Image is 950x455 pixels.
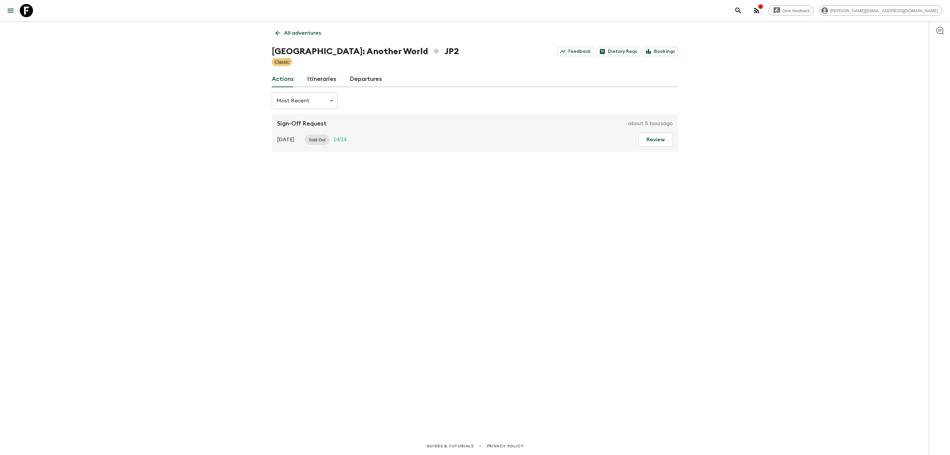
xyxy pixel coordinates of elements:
p: All adventures [284,29,321,37]
a: Bookings [643,47,678,56]
a: Guides & Tutorials [427,442,474,450]
span: [PERSON_NAME][EMAIL_ADDRESS][DOMAIN_NAME] [827,8,942,13]
button: Review [638,133,673,147]
p: 14 / 14 [333,136,347,144]
button: search adventures [732,4,745,17]
a: Itineraries [307,71,336,87]
a: All adventures [272,26,325,40]
a: Privacy Policy [487,442,523,450]
a: Actions [272,71,294,87]
a: Departures [350,71,382,87]
div: [PERSON_NAME][EMAIL_ADDRESS][DOMAIN_NAME] [819,5,942,16]
p: [DATE] [277,136,294,144]
span: Give feedback [779,8,813,13]
h1: [GEOGRAPHIC_DATA]: Another World JP2 [272,45,459,58]
div: Trip Fill [330,134,351,145]
a: Feedback [557,47,594,56]
p: about 5 hours ago [628,120,673,127]
p: Classic [274,59,289,65]
button: menu [4,4,17,17]
span: Sold Out [305,137,330,142]
a: Give feedback [769,5,814,16]
p: Sign-Off Request [277,120,327,127]
div: Most Recent [272,91,338,110]
a: Dietary Reqs [597,47,640,56]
